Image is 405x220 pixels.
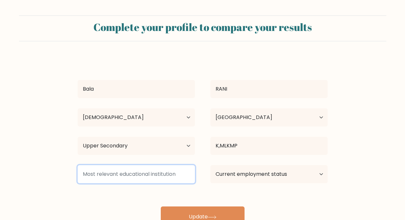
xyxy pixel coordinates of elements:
input: First name [78,80,195,98]
h2: Complete your profile to compare your results [23,21,382,33]
input: Most relevant educational institution [78,165,195,183]
input: Last name [210,80,328,98]
input: What did you study? [210,137,328,155]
